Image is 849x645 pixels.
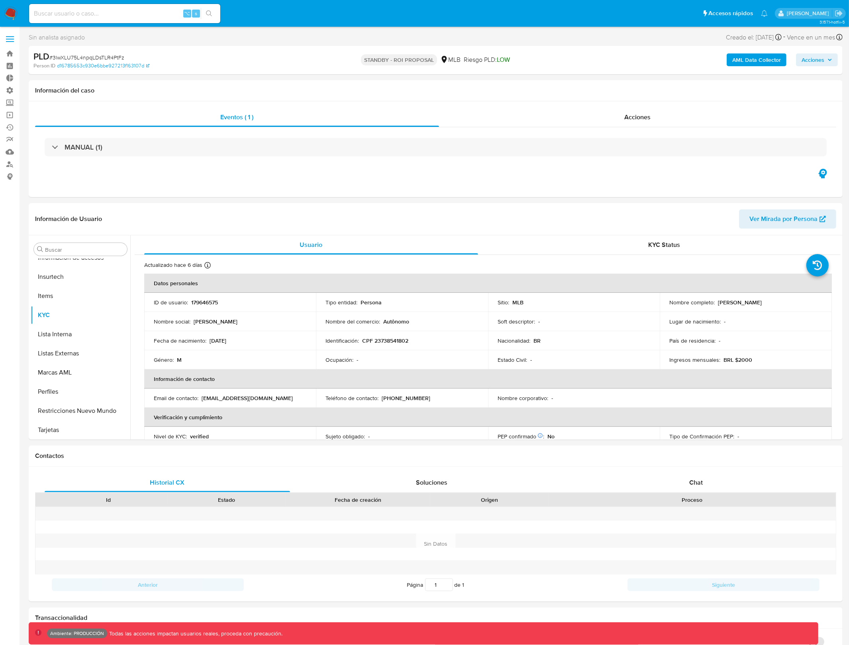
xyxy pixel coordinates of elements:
span: Acciones [802,53,824,66]
p: BR [533,337,541,344]
h1: Transaccionalidad [35,614,836,622]
button: Items [31,286,130,306]
button: Marcas AML [31,363,130,382]
p: Nacionalidad : [498,337,530,344]
h1: Contactos [35,452,836,460]
div: Id [55,496,162,504]
p: Nombre social : [154,318,190,325]
p: - [737,433,739,440]
p: Autônomo [383,318,409,325]
button: Buscar [37,246,43,252]
button: KYC [31,306,130,325]
th: Datos personales [144,274,832,293]
div: Proceso [554,496,830,504]
span: Página de [407,578,465,591]
div: Creado el: [DATE] [726,32,782,43]
p: ID de usuario : [154,299,188,306]
div: Fecha de creación [291,496,425,504]
p: [PERSON_NAME] [718,299,762,306]
div: Origen [436,496,543,504]
p: gaspar.zanini@mercadolibre.com [787,10,832,17]
span: 1 [463,581,465,589]
h3: MANUAL (1) [65,143,102,152]
b: AML Data Collector [732,53,781,66]
th: Información de contacto [144,369,832,389]
p: M [177,356,182,363]
p: - [724,318,725,325]
span: Accesos rápidos [708,9,753,18]
p: Tipo entidad : [325,299,357,306]
span: Usuario [300,240,323,249]
b: Person ID [33,62,55,69]
p: - [357,356,358,363]
p: Identificación : [325,337,359,344]
p: Sujeto obligado : [325,433,365,440]
p: País de residencia : [669,337,716,344]
a: Salir [835,9,843,18]
span: Eventos ( 1 ) [221,112,254,122]
p: Todas las acciones impactan usuarios reales, proceda con precaución. [107,630,282,637]
button: Insurtech [31,267,130,286]
button: Restricciones Nuevo Mundo [31,401,130,420]
p: Nombre corporativo : [498,394,548,402]
span: - [783,32,785,43]
p: Email de contacto : [154,394,198,402]
p: Sitio : [498,299,509,306]
span: LOW [497,55,510,64]
p: [PERSON_NAME] [194,318,237,325]
p: Teléfono de contacto : [325,394,378,402]
button: Siguiente [627,578,820,591]
p: Ocupación : [325,356,353,363]
a: d16785653c930e6bbe927213f163107d [57,62,149,69]
h1: Información de Usuario [35,215,102,223]
p: [DATE] [210,337,226,344]
span: KYC Status [648,240,680,249]
button: Tarjetas [31,420,130,440]
span: ⌥ [184,10,190,17]
p: Nombre del comercio : [325,318,380,325]
p: 179646575 [191,299,218,306]
p: No [547,433,555,440]
button: search-icon [201,8,217,19]
p: - [368,433,370,440]
span: Acciones [625,112,651,122]
p: Persona [361,299,382,306]
span: Riesgo PLD: [464,55,510,64]
p: Actualizado hace 6 días [144,261,202,269]
p: verified [190,433,209,440]
a: Notificaciones [761,10,768,17]
p: STANDBY - ROI PROPOSAL [361,54,437,65]
button: Anterior [52,578,244,591]
p: [EMAIL_ADDRESS][DOMAIN_NAME] [202,394,293,402]
p: Nivel de KYC : [154,433,187,440]
p: Ingresos mensuales : [669,356,720,363]
p: PEP confirmado : [498,433,544,440]
p: Tipo de Confirmación PEP : [669,433,734,440]
div: MLB [440,55,461,64]
p: Ambiente: PRODUCCIÓN [50,632,104,635]
p: - [538,318,540,325]
th: Verificación y cumplimiento [144,408,832,427]
span: Sin analista asignado [29,33,85,42]
button: Acciones [796,53,838,66]
p: Fecha de nacimiento : [154,337,206,344]
input: Buscar usuario o caso... [29,8,220,19]
button: AML Data Collector [727,53,786,66]
p: CPF 23738541802 [362,337,408,344]
p: Nombre completo : [669,299,715,306]
p: - [551,394,553,402]
span: s [195,10,197,17]
button: Perfiles [31,382,130,401]
span: # 3lwXLU75L4npqLDsTLR4PtFz [49,53,124,61]
p: Género : [154,356,174,363]
span: Soluciones [416,478,447,487]
p: - [719,337,720,344]
button: Listas Externas [31,344,130,363]
span: Chat [689,478,703,487]
b: PLD [33,50,49,63]
p: - [530,356,532,363]
p: MLB [512,299,524,306]
span: Ver Mirada por Persona [749,209,818,229]
input: Buscar [45,246,124,253]
p: BRL $2000 [724,356,752,363]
